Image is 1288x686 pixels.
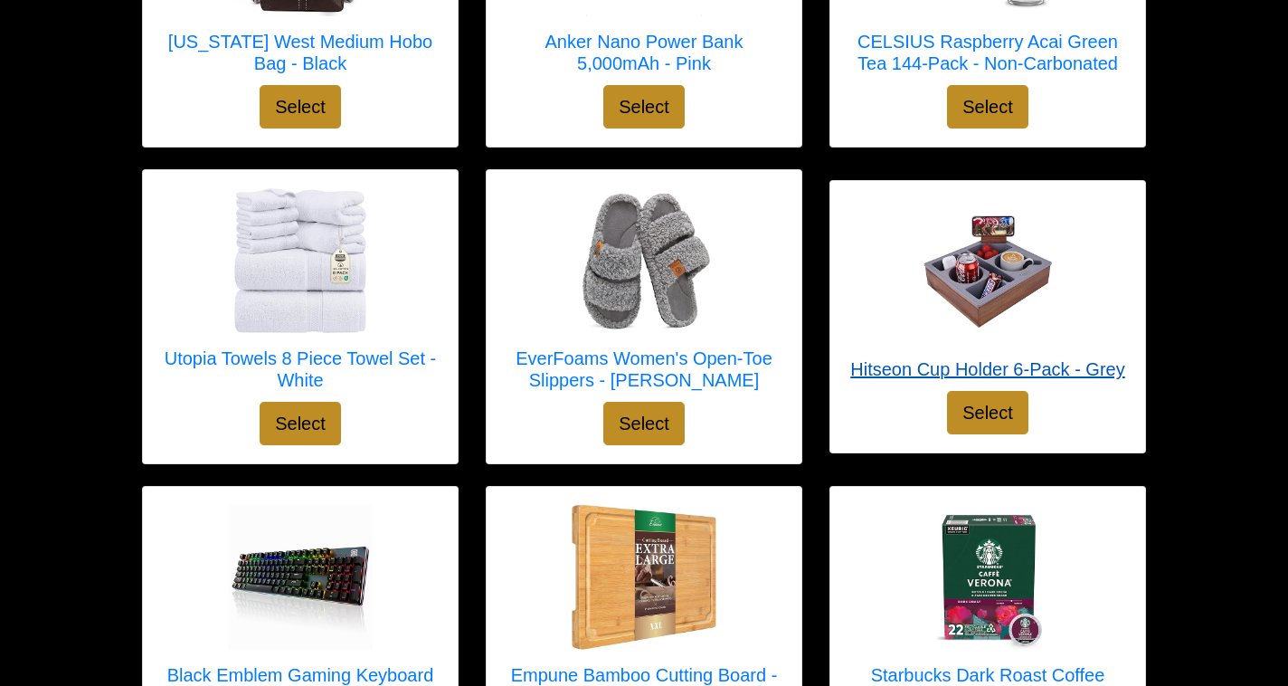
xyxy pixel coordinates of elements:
[505,188,783,402] a: EverFoams Women's Open-Toe Slippers - Fuzzy Grey EverFoams Women's Open-Toe Slippers - [PERSON_NAME]
[850,199,1124,391] a: Hitseon Cup Holder 6-Pack - Grey Hitseon Cup Holder 6-Pack - Grey
[850,358,1124,380] h5: Hitseon Cup Holder 6-Pack - Grey
[572,505,716,650] img: Empune Bamboo Cutting Board - 20"
[228,188,373,333] img: Utopia Towels 8 Piece Towel Set - White
[947,85,1028,129] button: Select
[505,31,783,74] h5: Anker Nano Power Bank 5,000mAh - Pink
[915,199,1060,344] img: Hitseon Cup Holder 6-Pack - Grey
[260,85,341,129] button: Select
[603,85,685,129] button: Select
[505,348,783,391] h5: EverFoams Women's Open-Toe Slippers - [PERSON_NAME]
[603,402,685,445] button: Select
[572,188,716,333] img: EverFoams Women's Open-Toe Slippers - Fuzzy Grey
[947,391,1028,434] button: Select
[260,402,341,445] button: Select
[161,188,440,402] a: Utopia Towels 8 Piece Towel Set - White Utopia Towels 8 Piece Towel Set - White
[228,505,373,650] img: Black Emblem Gaming Keyboard 104-Key - RGB Blue
[161,31,440,74] h5: [US_STATE] West Medium Hobo Bag - Black
[848,31,1127,74] h5: CELSIUS Raspberry Acai Green Tea 144-Pack - Non-Carbonated
[915,505,1060,650] img: Starbucks Dark Roast Coffee Pods - Caffè Verona (22 Pods)
[161,348,440,391] h5: Utopia Towels 8 Piece Towel Set - White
